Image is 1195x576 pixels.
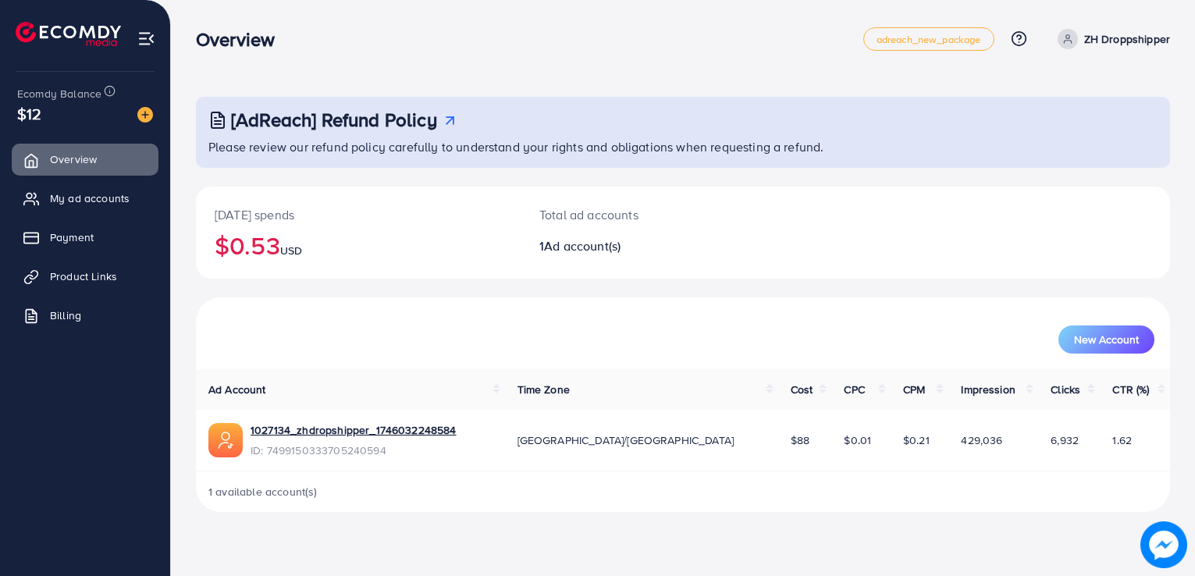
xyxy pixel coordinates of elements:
[517,382,570,397] span: Time Zone
[251,422,457,438] a: 1027134_zhdropshipper_1746032248584
[16,22,121,46] img: logo
[251,443,457,458] span: ID: 7499150333705240594
[12,144,158,175] a: Overview
[50,268,117,284] span: Product Links
[844,382,864,397] span: CPC
[231,108,437,131] h3: [AdReach] Refund Policy
[215,205,502,224] p: [DATE] spends
[544,237,621,254] span: Ad account(s)
[50,151,97,167] span: Overview
[1058,325,1154,354] button: New Account
[863,27,994,51] a: adreach_new_package
[208,137,1161,156] p: Please review our refund policy carefully to understand your rights and obligations when requesti...
[208,484,318,500] span: 1 available account(s)
[1051,382,1080,397] span: Clicks
[208,382,266,397] span: Ad Account
[137,30,155,48] img: menu
[280,243,302,258] span: USD
[1140,521,1187,568] img: image
[215,230,502,260] h2: $0.53
[196,28,287,51] h3: Overview
[903,382,925,397] span: CPM
[50,190,130,206] span: My ad accounts
[17,102,41,125] span: $12
[791,432,809,448] span: $88
[1051,29,1170,49] a: ZH Droppshipper
[903,432,930,448] span: $0.21
[539,239,745,254] h2: 1
[50,308,81,323] span: Billing
[539,205,745,224] p: Total ad accounts
[844,432,871,448] span: $0.01
[517,432,734,448] span: [GEOGRAPHIC_DATA]/[GEOGRAPHIC_DATA]
[12,261,158,292] a: Product Links
[12,222,158,253] a: Payment
[961,382,1015,397] span: Impression
[961,432,1002,448] span: 429,036
[1112,432,1132,448] span: 1.62
[791,382,813,397] span: Cost
[12,300,158,331] a: Billing
[12,183,158,214] a: My ad accounts
[50,229,94,245] span: Payment
[1084,30,1170,48] p: ZH Droppshipper
[17,86,101,101] span: Ecomdy Balance
[1074,334,1139,345] span: New Account
[1112,382,1149,397] span: CTR (%)
[137,107,153,123] img: image
[208,423,243,457] img: ic-ads-acc.e4c84228.svg
[877,34,981,44] span: adreach_new_package
[1051,432,1079,448] span: 6,932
